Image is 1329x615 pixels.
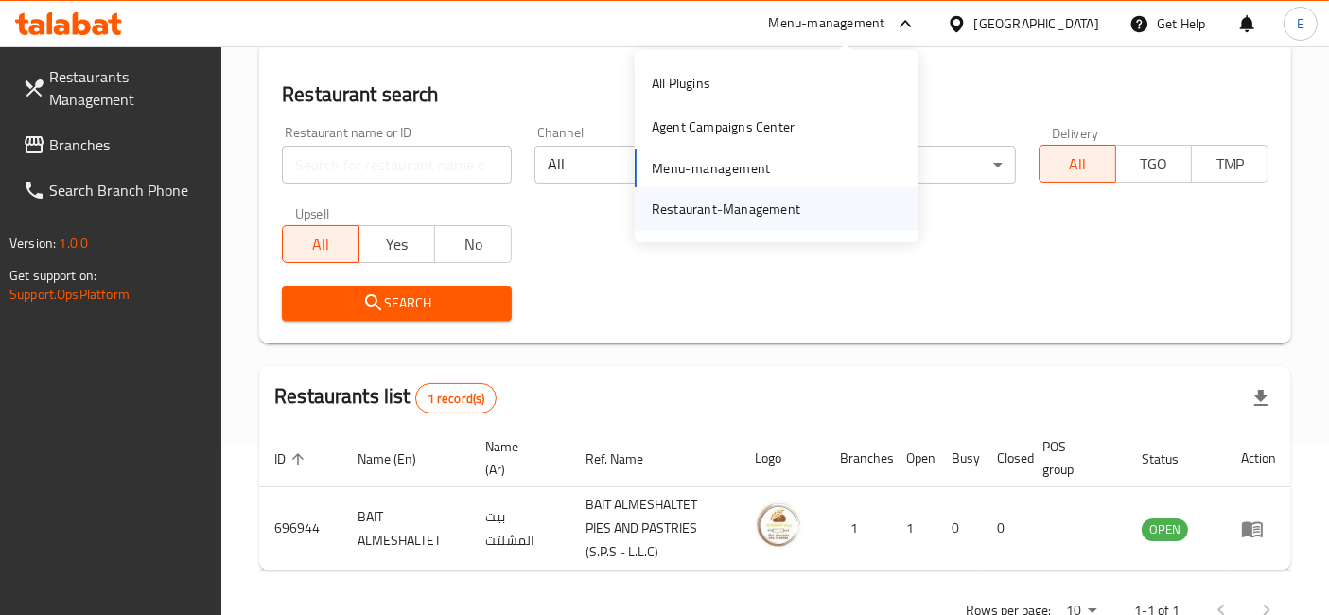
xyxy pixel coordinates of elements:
button: Search [282,286,512,321]
div: OPEN [1142,518,1188,541]
div: Export file [1238,376,1284,421]
th: Closed [982,430,1027,487]
span: OPEN [1142,518,1188,540]
td: بيت المشلتت [470,487,570,571]
span: All [1047,150,1109,178]
div: Total records count [415,383,498,413]
th: Branches [825,430,891,487]
div: Menu-management [769,12,885,35]
span: POS group [1042,435,1104,481]
span: Version: [9,231,56,255]
label: Upsell [295,206,330,220]
span: Name (Ar) [485,435,548,481]
span: TMP [1199,150,1261,178]
span: No [443,231,504,258]
button: Yes [358,225,436,263]
h2: Restaurants list [274,382,497,413]
th: Busy [936,430,982,487]
th: Action [1226,430,1291,487]
table: enhanced table [259,430,1291,571]
span: 1 record(s) [416,390,497,408]
span: Status [1142,448,1203,470]
label: Delivery [1052,126,1099,139]
span: Restaurants Management [49,65,207,111]
span: Search [297,291,497,315]
div: [GEOGRAPHIC_DATA] [974,13,1099,34]
img: BAIT ALMESHALTET [755,501,802,549]
button: All [282,225,359,263]
span: ID [274,448,310,470]
span: E [1297,13,1304,34]
div: Restaurant-Management [652,199,800,220]
span: Yes [367,231,428,258]
a: Restaurants Management [8,54,222,122]
span: Name (En) [358,448,441,470]
span: TGO [1124,150,1185,178]
button: All [1039,145,1116,183]
button: TMP [1191,145,1268,183]
span: Ref. Name [586,448,668,470]
span: Search Branch Phone [49,179,207,202]
div: All [534,146,764,184]
td: BAIT ALMESHALTET [342,487,470,571]
span: All [290,231,352,258]
div: Menu [1241,518,1276,540]
a: Branches [8,122,222,167]
a: Support.OpsPlatform [9,282,130,307]
th: Logo [740,430,825,487]
td: 0 [936,487,982,571]
td: 0 [982,487,1027,571]
span: Branches [49,133,207,156]
div: Agent Campaigns Center [652,116,795,137]
td: 1 [825,487,891,571]
input: Search for restaurant name or ID.. [282,146,512,184]
td: BAIT ALMESHALTET PIES AND PASTRIES (S.P.S - L.L.C) [570,487,740,571]
div: All Plugins [652,73,710,94]
td: 1 [891,487,936,571]
td: 696944 [259,487,342,571]
a: Search Branch Phone [8,167,222,213]
button: No [434,225,512,263]
th: Open [891,430,936,487]
span: Get support on: [9,263,96,288]
span: 1.0.0 [59,231,88,255]
button: TGO [1115,145,1193,183]
h2: Restaurant search [282,80,1268,109]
